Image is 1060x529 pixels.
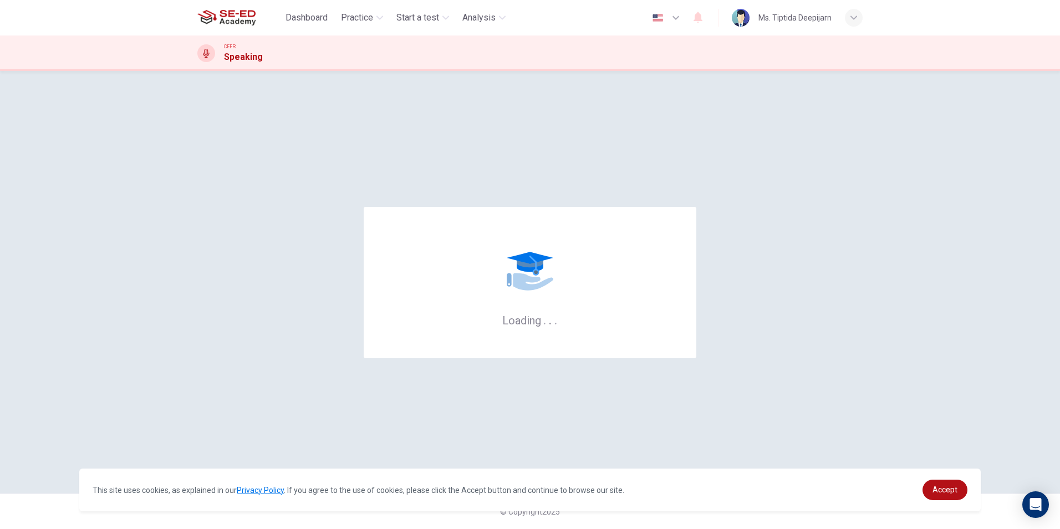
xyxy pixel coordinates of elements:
[79,469,980,511] div: cookieconsent
[554,310,558,328] h6: .
[396,11,439,24] span: Start a test
[500,507,560,516] span: © Copyright 2025
[758,11,832,24] div: Ms. Tiptida Deepijarn
[543,310,547,328] h6: .
[923,480,967,500] a: dismiss cookie message
[651,14,665,22] img: en
[932,485,957,494] span: Accept
[286,11,328,24] span: Dashboard
[392,8,453,28] button: Start a test
[337,8,388,28] button: Practice
[281,8,332,28] button: Dashboard
[237,486,284,495] a: Privacy Policy
[458,8,510,28] button: Analysis
[93,486,624,495] span: This site uses cookies, as explained in our . If you agree to the use of cookies, please click th...
[732,9,750,27] img: Profile picture
[462,11,496,24] span: Analysis
[224,50,263,64] h1: Speaking
[197,7,281,29] a: SE-ED Academy logo
[1022,491,1049,518] div: Open Intercom Messenger
[224,43,236,50] span: CEFR
[502,313,558,327] h6: Loading
[548,310,552,328] h6: .
[341,11,373,24] span: Practice
[197,7,256,29] img: SE-ED Academy logo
